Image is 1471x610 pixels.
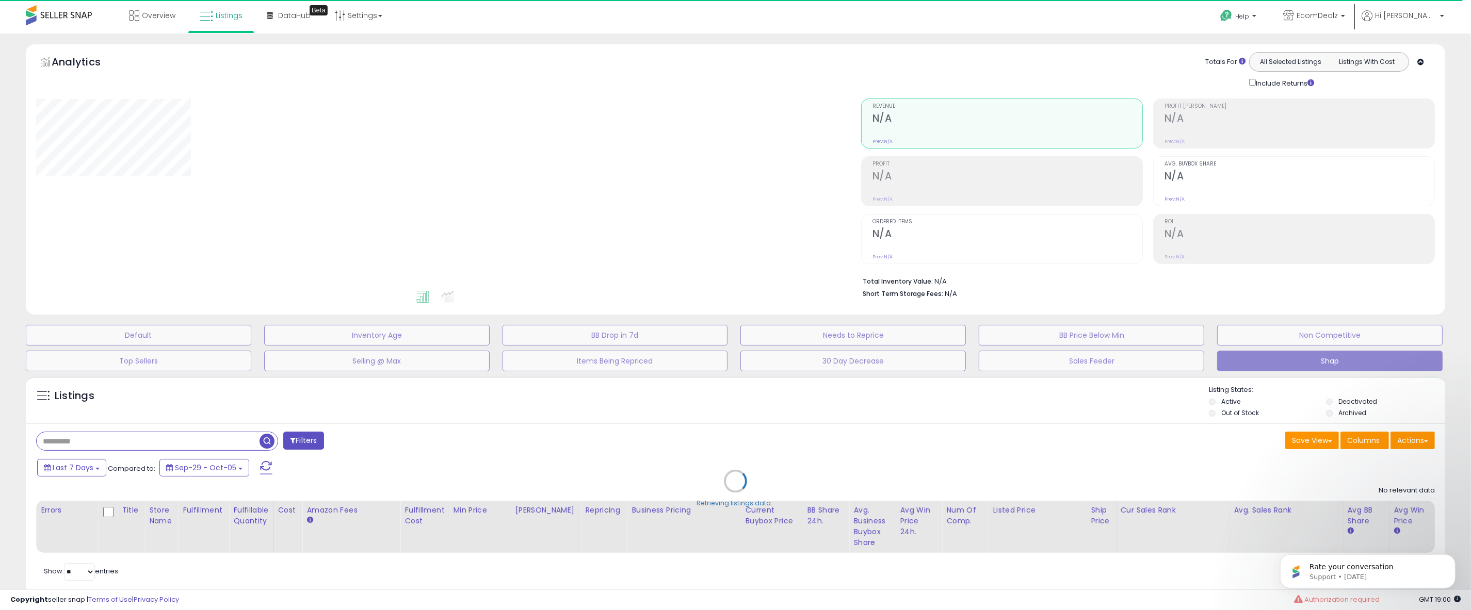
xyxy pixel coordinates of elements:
span: Avg. Buybox Share [1165,161,1434,167]
iframe: Intercom notifications message [1265,533,1471,605]
span: Hi [PERSON_NAME] [1375,10,1437,21]
h2: N/A [1165,112,1434,126]
span: EcomDealz [1297,10,1338,21]
button: Default [26,325,251,345]
button: Top Sellers [26,351,251,371]
i: Get Help [1220,9,1233,22]
h2: N/A [872,228,1142,242]
span: N/A [945,289,957,299]
button: Non Competitive [1217,325,1443,345]
button: Selling @ Max [264,351,490,371]
small: Prev: N/A [1165,196,1185,202]
a: Hi [PERSON_NAME] [1362,10,1444,34]
button: Shap [1217,351,1443,371]
button: BB Price Below Min [979,325,1204,345]
h2: N/A [1165,170,1434,184]
div: Retrieving listings data.. [697,499,774,508]
span: Overview [142,10,175,21]
small: Prev: N/A [872,196,893,202]
span: Ordered Items [872,219,1142,225]
span: ROI [1165,219,1434,225]
span: Profit [872,161,1142,167]
span: Help [1235,12,1249,21]
small: Prev: N/A [1165,138,1185,144]
div: seller snap | | [10,595,179,605]
div: Include Returns [1241,77,1327,88]
button: Listings With Cost [1329,55,1405,69]
span: Revenue [872,104,1142,109]
span: Profit [PERSON_NAME] [1165,104,1434,109]
button: Needs to Reprice [740,325,966,345]
button: BB Drop in 7d [503,325,728,345]
a: Help [1212,2,1267,34]
h5: Analytics [52,55,121,72]
div: Totals For [1205,57,1246,67]
h2: N/A [872,170,1142,184]
button: All Selected Listings [1252,55,1329,69]
button: Items Being Repriced [503,351,728,371]
small: Prev: N/A [1165,254,1185,260]
div: Tooltip anchor [310,5,328,15]
b: Short Term Storage Fees: [863,289,943,298]
h2: N/A [872,112,1142,126]
h2: N/A [1165,228,1434,242]
li: N/A [863,274,1427,287]
button: Sales Feeder [979,351,1204,371]
span: Listings [216,10,243,21]
b: Total Inventory Value: [863,277,933,286]
strong: Copyright [10,595,48,604]
span: DataHub [278,10,311,21]
small: Prev: N/A [872,254,893,260]
button: 30 Day Decrease [740,351,966,371]
small: Prev: N/A [872,138,893,144]
button: Inventory Age [264,325,490,345]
